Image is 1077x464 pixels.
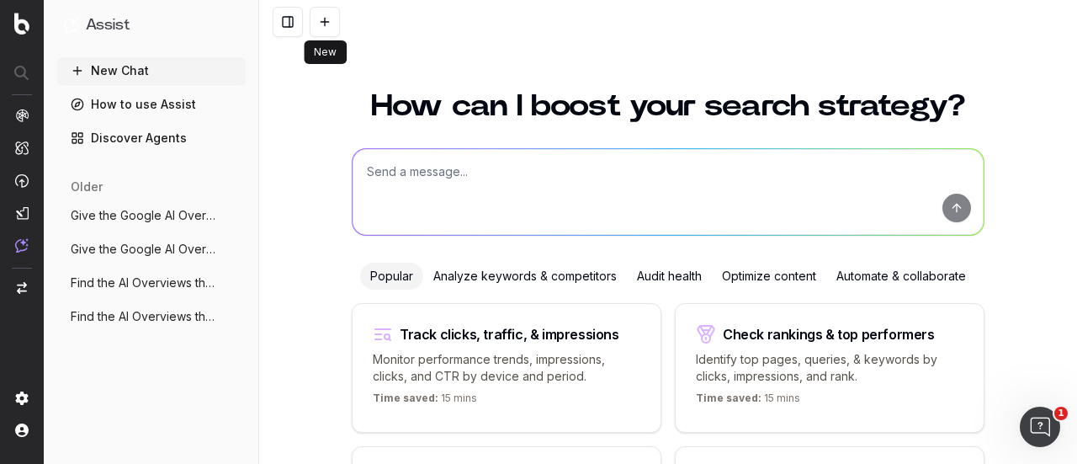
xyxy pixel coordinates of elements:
[64,17,79,33] img: Assist
[627,263,712,290] div: Audit health
[314,45,337,59] p: New
[17,282,27,294] img: Switch project
[57,303,246,330] button: Find the AI Overviews that are cited for
[64,13,239,37] button: Assist
[423,263,627,290] div: Analyze keywords & competitors
[86,13,130,37] h1: Assist
[57,125,246,152] a: Discover Agents
[696,392,761,404] span: Time saved:
[71,179,103,195] span: older
[15,424,29,437] img: My account
[57,91,246,118] a: How to use Assist
[15,141,29,155] img: Intelligence
[71,207,219,224] span: Give the Google AI Overviews for the URL
[1020,407,1060,447] iframe: Intercom live chat
[71,241,219,258] span: Give the Google AI Overviews for the URL
[15,238,29,253] img: Assist
[373,351,640,385] p: Monitor performance trends, impressions, clicks, and CTR by device and period.
[57,236,246,263] button: Give the Google AI Overviews for the URL
[15,206,29,220] img: Studio
[71,275,219,291] span: Find the AI Overviews that are cited for
[15,392,29,405] img: Setting
[57,57,246,84] button: New Chat
[696,351,963,385] p: Identify top pages, queries, & keywords by clicks, impressions, and rank.
[57,269,246,296] button: Find the AI Overviews that are cited for
[373,392,438,404] span: Time saved:
[15,173,29,188] img: Activation
[1054,407,1068,420] span: 1
[352,91,984,121] h1: How can I boost your search strategy?
[723,328,935,341] div: Check rankings & top performers
[360,263,423,290] div: Popular
[15,109,29,122] img: Analytics
[57,202,246,229] button: Give the Google AI Overviews for the URL
[696,392,800,412] p: 15 mins
[71,308,219,325] span: Find the AI Overviews that are cited for
[14,13,29,35] img: Botify logo
[373,392,477,412] p: 15 mins
[826,263,976,290] div: Automate & collaborate
[400,328,619,341] div: Track clicks, traffic, & impressions
[712,263,826,290] div: Optimize content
